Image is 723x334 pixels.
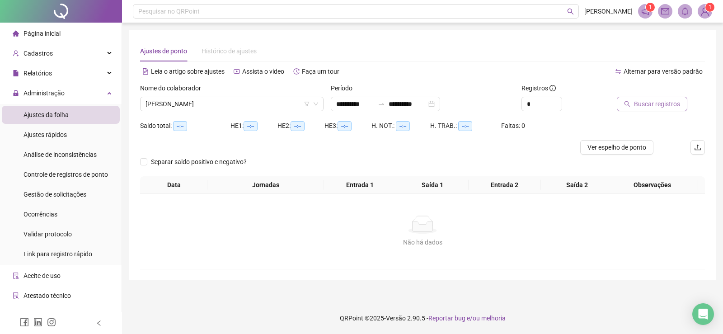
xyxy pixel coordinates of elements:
[47,318,56,327] span: instagram
[396,176,469,194] th: Saída 1
[567,8,574,15] span: search
[458,121,472,131] span: --:--
[23,312,64,319] span: Gerar QRCode
[23,211,57,218] span: Ocorrências
[661,7,669,15] span: mail
[646,3,655,12] sup: 1
[23,151,97,158] span: Análise de inconsistências
[584,6,633,16] span: [PERSON_NAME]
[694,144,701,151] span: upload
[634,99,680,109] span: Buscar registros
[13,273,19,279] span: audit
[324,176,396,194] th: Entrada 1
[140,121,230,131] div: Saldo total:
[338,121,352,131] span: --:--
[23,250,92,258] span: Link para registro rápido
[140,46,187,56] div: Ajustes de ponto
[20,318,29,327] span: facebook
[173,121,187,131] span: --:--
[521,83,556,93] span: Registros
[23,171,108,178] span: Controle de registros de ponto
[386,315,406,322] span: Versão
[23,191,86,198] span: Gestão de solicitações
[681,7,689,15] span: bell
[234,68,240,75] span: youtube
[23,131,67,138] span: Ajustes rápidos
[709,4,712,10] span: 1
[96,320,102,326] span: left
[615,68,621,75] span: swap
[23,231,72,238] span: Validar protocolo
[587,142,646,152] span: Ver espelho de ponto
[304,101,310,107] span: filter
[624,101,630,107] span: search
[13,292,19,299] span: solution
[396,121,410,131] span: --:--
[641,7,649,15] span: notification
[207,176,324,194] th: Jornadas
[606,176,698,194] th: Observações
[705,3,714,12] sup: Atualize o seu contato no menu Meus Dados
[624,68,703,75] span: Alternar para versão padrão
[580,140,653,155] button: Ver espelho de ponto
[324,121,371,131] div: HE 3:
[277,121,324,131] div: HE 2:
[142,68,149,75] span: file-text
[23,292,71,299] span: Atestado técnico
[302,68,339,75] span: Faça um tour
[428,315,506,322] span: Reportar bug e/ou melhoria
[23,50,53,57] span: Cadastros
[23,272,61,279] span: Aceite de uso
[617,97,687,111] button: Buscar registros
[698,5,712,18] img: 79979
[692,303,714,325] div: Open Intercom Messenger
[501,122,525,129] span: Faltas: 0
[23,111,69,118] span: Ajustes da folha
[23,30,61,37] span: Página inicial
[610,180,695,190] span: Observações
[146,97,318,111] span: ADRIANA DE OLIVEIRA SILVA
[331,83,358,93] label: Período
[293,68,300,75] span: history
[242,68,284,75] span: Assista o vídeo
[378,100,385,108] span: swap-right
[202,46,257,56] div: Histórico de ajustes
[147,157,250,167] span: Separar saldo positivo e negativo?
[378,100,385,108] span: to
[430,121,501,131] div: H. TRAB.:
[13,90,19,96] span: lock
[13,30,19,37] span: home
[122,302,723,334] footer: QRPoint © 2025 - 2.90.5 -
[33,318,42,327] span: linkedin
[291,121,305,131] span: --:--
[151,68,225,75] span: Leia o artigo sobre ajustes
[140,83,207,93] label: Nome do colaborador
[549,85,556,91] span: info-circle
[140,176,207,194] th: Data
[230,121,277,131] div: HE 1:
[371,121,430,131] div: H. NOT.:
[13,50,19,56] span: user-add
[151,237,694,247] div: Não há dados
[541,176,613,194] th: Saída 2
[13,70,19,76] span: file
[244,121,258,131] span: --:--
[23,89,65,97] span: Administração
[23,70,52,77] span: Relatórios
[649,4,652,10] span: 1
[469,176,541,194] th: Entrada 2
